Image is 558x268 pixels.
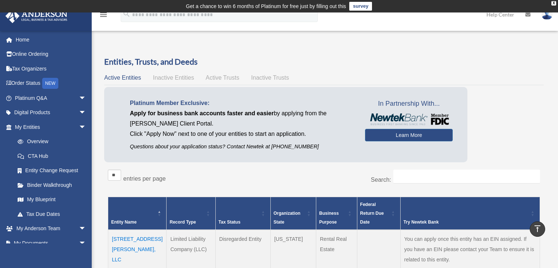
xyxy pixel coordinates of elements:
[5,120,94,134] a: My Entitiesarrow_drop_down
[79,221,94,236] span: arrow_drop_down
[10,163,94,178] a: Entity Change Request
[541,9,552,20] img: User Pic
[99,13,108,19] a: menu
[5,236,97,250] a: My Documentsarrow_drop_down
[167,197,215,230] th: Record Type: Activate to sort
[104,75,141,81] span: Active Entities
[99,10,108,19] i: menu
[219,220,241,225] span: Tax Status
[130,108,354,129] p: by applying from the [PERSON_NAME] Client Portal.
[130,98,354,108] p: Platinum Member Exclusive:
[130,129,354,139] p: Click "Apply Now" next to one of your entities to start an application.
[551,1,556,6] div: close
[365,129,453,141] a: Learn More
[10,149,94,163] a: CTA Hub
[365,98,453,110] span: In Partnership With...
[42,78,58,89] div: NEW
[186,2,346,11] div: Get a chance to win 6 months of Platinum for free just by filling out this
[79,105,94,120] span: arrow_drop_down
[130,142,354,151] p: Questions about your application status? Contact Newtek at [PHONE_NUMBER]
[123,10,131,18] i: search
[360,202,384,225] span: Federal Return Due Date
[206,75,240,81] span: Active Trusts
[79,120,94,135] span: arrow_drop_down
[530,221,545,237] a: vertical_align_top
[111,220,136,225] span: Entity Name
[108,197,167,230] th: Entity Name: Activate to invert sorting
[533,224,542,233] i: vertical_align_top
[251,75,289,81] span: Inactive Trusts
[5,91,97,105] a: Platinum Q&Aarrow_drop_down
[357,197,400,230] th: Federal Return Due Date: Activate to sort
[3,9,70,23] img: Anderson Advisors Platinum Portal
[270,197,316,230] th: Organization State: Activate to sort
[5,61,97,76] a: Tax Organizers
[5,221,97,236] a: My Anderson Teamarrow_drop_down
[79,91,94,106] span: arrow_drop_down
[319,211,339,225] span: Business Purpose
[130,110,274,116] span: Apply for business bank accounts faster and easier
[169,220,196,225] span: Record Type
[215,197,270,230] th: Tax Status: Activate to sort
[123,175,166,182] label: entries per page
[316,197,357,230] th: Business Purpose: Activate to sort
[5,76,97,91] a: Order StatusNEW
[5,32,97,47] a: Home
[5,47,97,62] a: Online Ordering
[10,192,94,207] a: My Blueprint
[10,134,90,149] a: Overview
[371,177,391,183] label: Search:
[10,178,94,192] a: Binder Walkthrough
[79,236,94,251] span: arrow_drop_down
[369,113,449,125] img: NewtekBankLogoSM.png
[349,2,372,11] a: survey
[274,211,300,225] span: Organization State
[404,218,529,227] div: Try Newtek Bank
[5,105,97,120] a: Digital Productsarrow_drop_down
[153,75,194,81] span: Inactive Entities
[400,197,540,230] th: Try Newtek Bank : Activate to sort
[10,207,94,221] a: Tax Due Dates
[104,56,544,68] h3: Entities, Trusts, and Deeds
